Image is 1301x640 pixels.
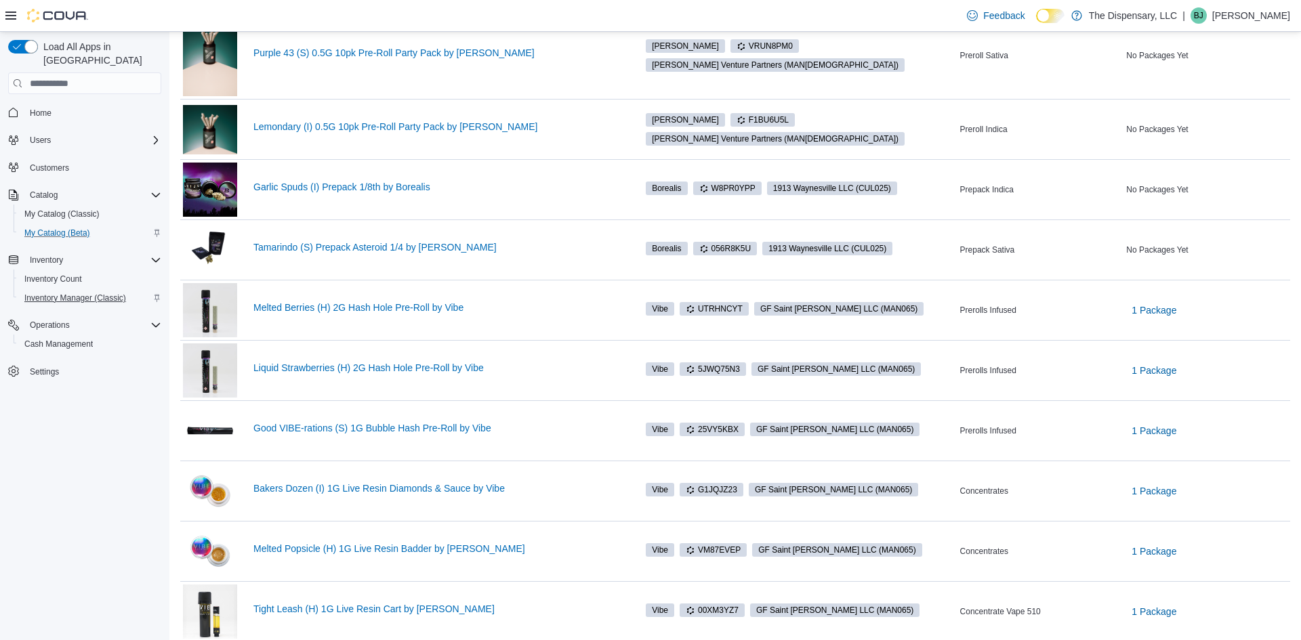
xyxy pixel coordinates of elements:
span: UTRHNCYT [686,303,743,315]
a: My Catalog (Classic) [19,206,105,222]
span: Catalog [24,187,161,203]
span: Vibe [652,303,668,315]
button: Inventory Count [14,270,167,289]
span: BJ [1194,7,1203,24]
a: Melted Popsicle (H) 1G Live Resin Badder by [PERSON_NAME] [253,543,621,554]
button: Inventory [3,251,167,270]
a: Lemondary (I) 0.5G 10pk Pre-Roll Party Pack by [PERSON_NAME] [253,121,621,132]
a: Liquid Strawberries (H) 2G Hash Hole Pre-Roll by Vibe [253,362,621,373]
a: Purple 43 (S) 0.5G 10pk Pre-Roll Party Pack by [PERSON_NAME] [253,47,621,58]
div: Concentrate Vape 510 [957,603,1124,620]
span: Vibe [652,604,668,616]
span: Cash Management [19,336,161,352]
span: Vibe [646,423,674,436]
span: My Catalog (Classic) [24,209,100,219]
p: [PERSON_NAME] [1212,7,1290,24]
span: Franklin's [646,39,725,53]
div: Prerolls Infused [957,362,1124,379]
button: Catalog [3,186,167,205]
span: G1JQJZ23 [686,484,737,496]
span: Borealis [652,242,681,255]
span: Vibe [646,543,674,557]
span: 1 Package [1132,484,1176,498]
span: GF Saint Mary LLC (MAN065) [750,603,920,617]
button: Home [3,102,167,122]
button: My Catalog (Classic) [14,205,167,223]
span: Inventory Manager (Classic) [19,290,161,306]
span: VM87EVEP [680,543,747,557]
span: 5JWQ75N3 [680,362,746,376]
span: Customers [30,163,69,173]
button: 1 Package [1126,297,1182,324]
span: Operations [24,317,161,333]
div: Preroll Sativa [957,47,1124,64]
div: No Packages Yet [1123,121,1290,137]
button: 1 Package [1126,357,1182,384]
span: Customers [24,159,161,176]
span: Load All Apps in [GEOGRAPHIC_DATA] [38,40,161,67]
div: Prerolls Infused [957,302,1124,318]
img: Purple 43 (S) 0.5G 10pk Pre-Roll Party Pack by Franklin's [183,15,237,96]
button: Catalog [24,187,63,203]
span: Vibe [652,423,668,435]
span: 056R8K5U [693,242,758,255]
span: 5JWQ75N3 [686,363,740,375]
span: Settings [30,366,59,377]
button: 1 Package [1126,417,1182,444]
span: F1BU6U5L [730,113,795,127]
span: 1 Package [1132,424,1176,438]
span: G1JQJZ23 [680,483,743,496]
a: Customers [24,160,75,176]
span: 056R8K5U [699,242,751,255]
a: Good VIBE-rations (S) 1G Bubble Hash Pre-Roll by Vibe [253,423,621,433]
nav: Complex example [8,97,161,417]
span: Vibe [646,302,674,316]
div: Concentrates [957,483,1124,499]
span: 25VY5KBX [680,423,745,436]
div: Concentrates [957,543,1124,559]
span: Vibe [652,544,668,556]
span: Settings [24,363,161,380]
span: Franklin's [646,113,725,127]
span: 1 Package [1132,364,1176,377]
a: My Catalog (Beta) [19,225,96,241]
span: Inventory [30,255,63,265]
button: Operations [24,317,75,333]
button: My Catalog (Beta) [14,223,167,242]
button: 1 Package [1126,598,1182,625]
span: GF Saint [PERSON_NAME] LLC (MAN065) [758,544,915,556]
span: Vibe [646,483,674,496]
div: Prepack Sativa [957,242,1124,258]
img: Cova [27,9,88,22]
span: 1913 Waynesville LLC (CUL025) [773,182,891,194]
span: GF Saint [PERSON_NAME] LLC (MAN065) [756,604,913,616]
img: Good VIBE-rations (S) 1G Bubble Hash Pre-Roll by Vibe [183,404,237,458]
span: 25VY5KBX [686,423,739,435]
a: Bakers Dozen (I) 1G Live Resin Diamonds & Sauce by Vibe [253,483,621,494]
span: Vibe [652,484,668,496]
a: Melted Berries (H) 2G Hash Hole Pre-Roll by Vibe [253,302,621,313]
span: GF Saint [PERSON_NAME] LLC (MAN065) [755,484,912,496]
img: Tight Leash (H) 1G Live Resin Cart by Vibe [183,584,237,639]
a: Home [24,105,57,121]
span: Borealis [652,182,681,194]
span: W8PR0YPP [693,182,762,195]
span: GF Saint Mary LLC (MAN065) [754,302,924,316]
span: Home [24,104,161,121]
img: Liquid Strawberries (H) 2G Hash Hole Pre-Roll by Vibe [183,343,237,398]
div: Preroll Indica [957,121,1124,137]
span: Vibe [646,362,674,376]
button: Inventory [24,252,68,268]
span: [PERSON_NAME] [652,114,719,126]
div: No Packages Yet [1123,242,1290,258]
span: 1 Package [1132,303,1176,317]
button: Operations [3,316,167,335]
a: Cash Management [19,336,98,352]
span: My Catalog (Classic) [19,206,161,222]
span: VM87EVEP [686,544,741,556]
img: Bakers Dozen (I) 1G Live Resin Diamonds & Sauce by Vibe [183,464,237,518]
div: Bayli Judd [1191,7,1207,24]
img: Melted Popsicle (H) 1G Live Resin Badder by Vibe [183,524,237,578]
button: Users [3,131,167,150]
span: 1913 Waynesville LLC (CUL025) [768,242,886,255]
